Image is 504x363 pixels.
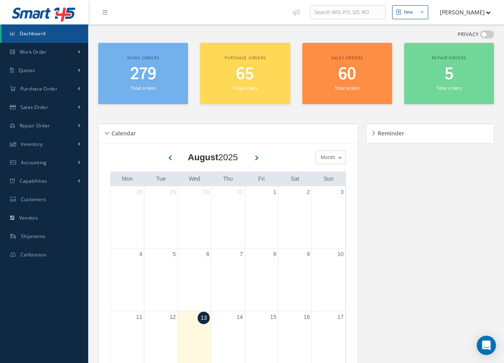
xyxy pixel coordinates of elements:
[302,311,312,323] a: August 16, 2025
[144,248,178,311] td: August 5, 2025
[404,43,494,104] a: Repair orders 5 Total orders
[235,311,245,323] a: August 14, 2025
[20,85,57,92] span: Purchase Order
[134,186,144,198] a: July 28, 2025
[257,174,266,184] a: Friday
[130,63,156,86] span: 279
[111,248,144,311] td: August 4, 2025
[144,186,178,248] td: July 29, 2025
[339,186,345,198] a: August 3, 2025
[331,55,362,60] span: Sales orders
[138,248,144,260] a: August 4, 2025
[21,196,47,203] span: Customers
[432,4,491,20] button: [PERSON_NAME]
[20,122,50,129] span: Repair Order
[188,151,238,164] div: 2025
[131,85,156,91] small: Total orders
[171,248,178,260] a: August 5, 2025
[225,55,266,60] span: Purchase orders
[21,233,46,240] span: Shipments
[21,141,43,147] span: Inventory
[305,186,312,198] a: August 2, 2025
[98,43,188,104] a: Work orders 279 Total orders
[336,248,345,260] a: August 10, 2025
[21,159,47,166] span: Accounting
[269,311,278,323] a: August 15, 2025
[477,336,496,355] div: Open Intercom Messenger
[19,214,38,221] span: Vendors
[235,186,245,198] a: July 31, 2025
[278,248,312,311] td: August 9, 2025
[20,30,46,37] span: Dashboard
[445,63,453,86] span: 5
[278,186,312,248] td: August 2, 2025
[272,186,278,198] a: August 1, 2025
[111,186,144,248] td: July 28, 2025
[168,186,178,198] a: July 29, 2025
[127,55,159,60] span: Work orders
[233,85,257,91] small: Total orders
[109,127,136,137] h5: Calendar
[305,248,312,260] a: August 9, 2025
[20,104,48,111] span: Sales Order
[457,30,479,38] label: PRIVACY
[18,67,35,74] span: Quotes
[312,186,345,248] td: August 3, 2025
[302,43,392,104] a: Sales orders 60 Total orders
[178,186,211,248] td: July 30, 2025
[221,174,234,184] a: Thursday
[245,186,278,248] td: August 1, 2025
[437,85,461,91] small: Total orders
[120,174,134,184] a: Monday
[338,63,356,86] span: 60
[202,186,211,198] a: July 30, 2025
[134,311,144,323] a: August 11, 2025
[20,251,46,258] span: Calibration
[238,248,245,260] a: August 7, 2025
[322,174,335,184] a: Sunday
[310,5,386,20] input: Search WO, PO, SO, RO
[2,24,88,43] a: Dashboard
[392,5,428,19] button: New
[20,48,47,55] span: Work Order
[187,174,202,184] a: Wednesday
[155,174,168,184] a: Tuesday
[319,153,335,161] span: Month
[211,186,245,248] td: July 31, 2025
[211,248,245,311] td: August 7, 2025
[236,63,254,86] span: 65
[335,85,360,91] small: Total orders
[198,312,210,324] a: August 13, 2025
[168,311,178,323] a: August 12, 2025
[432,55,466,60] span: Repair orders
[178,248,211,311] td: August 6, 2025
[336,311,345,323] a: August 17, 2025
[289,174,301,184] a: Saturday
[312,248,345,311] td: August 10, 2025
[245,248,278,311] td: August 8, 2025
[200,43,290,104] a: Purchase orders 65 Total orders
[272,248,278,260] a: August 8, 2025
[204,248,211,260] a: August 6, 2025
[375,127,404,137] h5: Reminder
[20,177,47,184] span: Capabilities
[188,152,219,162] b: August
[404,9,413,16] div: New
